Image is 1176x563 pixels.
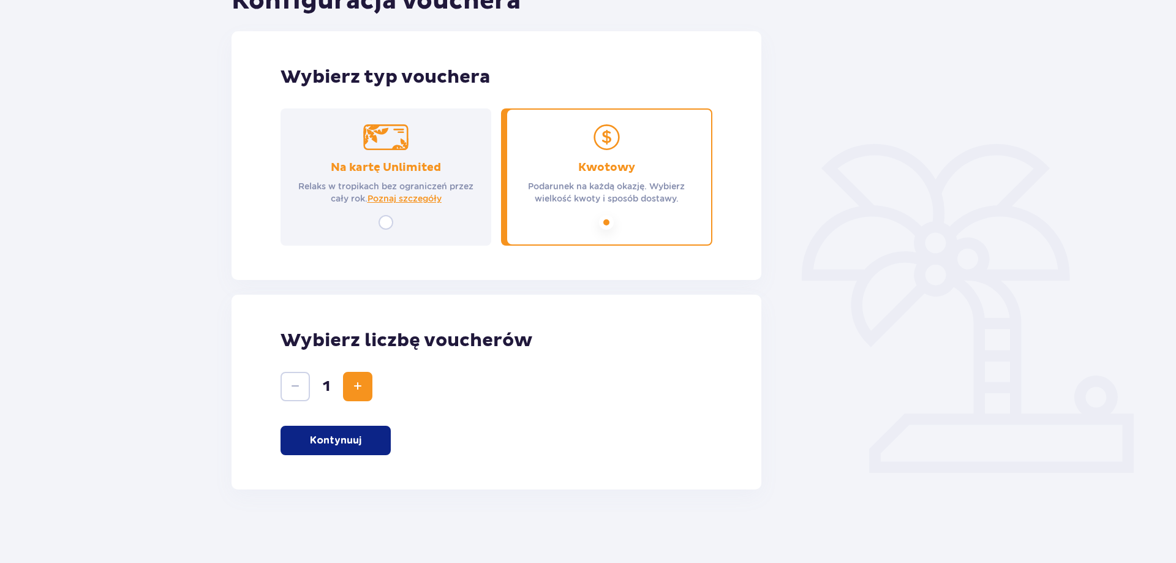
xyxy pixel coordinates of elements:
button: Zwiększ [343,372,372,401]
p: Wybierz liczbę voucherów [281,329,712,352]
p: Kontynuuj [310,434,361,447]
span: 1 [312,377,341,396]
p: Podarunek na każdą okazję. Wybierz wielkość kwoty i sposób dostawy. [512,180,701,205]
p: Relaks w tropikach bez ograniczeń przez cały rok. [292,180,480,205]
button: Zmniejsz [281,372,310,401]
a: Poznaj szczegóły [367,192,442,205]
p: Kwotowy [578,161,635,175]
p: Wybierz typ vouchera [281,66,712,89]
p: Na kartę Unlimited [331,161,441,175]
button: Kontynuuj [281,426,391,455]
